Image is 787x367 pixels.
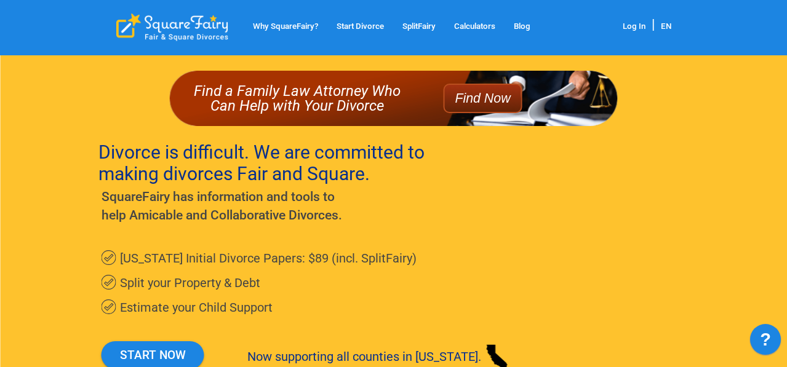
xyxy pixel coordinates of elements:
a: Blog [505,20,540,34]
span: | [645,17,661,32]
iframe: JSD widget [744,318,787,367]
a: SplitFairy [393,20,445,34]
p: Find a Family Law Attorney Who Can Help with Your Divorce [182,84,413,113]
a: Why SquareFairy? [244,20,327,34]
h3: Estimate your Child Support [120,295,440,320]
h3: [US_STATE] Initial Divorce Papers: $89 (incl. SplitFairy) [120,246,440,270]
h1: Divorce is difficult. We are committed to making divorces Fair and Square. [98,141,483,184]
button: Find Now [444,84,522,113]
h3: Split your Property & Debt [120,270,440,295]
a: Calculators [445,20,505,34]
a: Log In [623,22,645,31]
a: Start Divorce [327,20,393,34]
div: SquareFairy Logo [116,14,228,41]
div: EN [661,18,671,34]
h2: SquareFairy has information and tools to help Amicable and Collaborative Divorces. [102,187,357,224]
